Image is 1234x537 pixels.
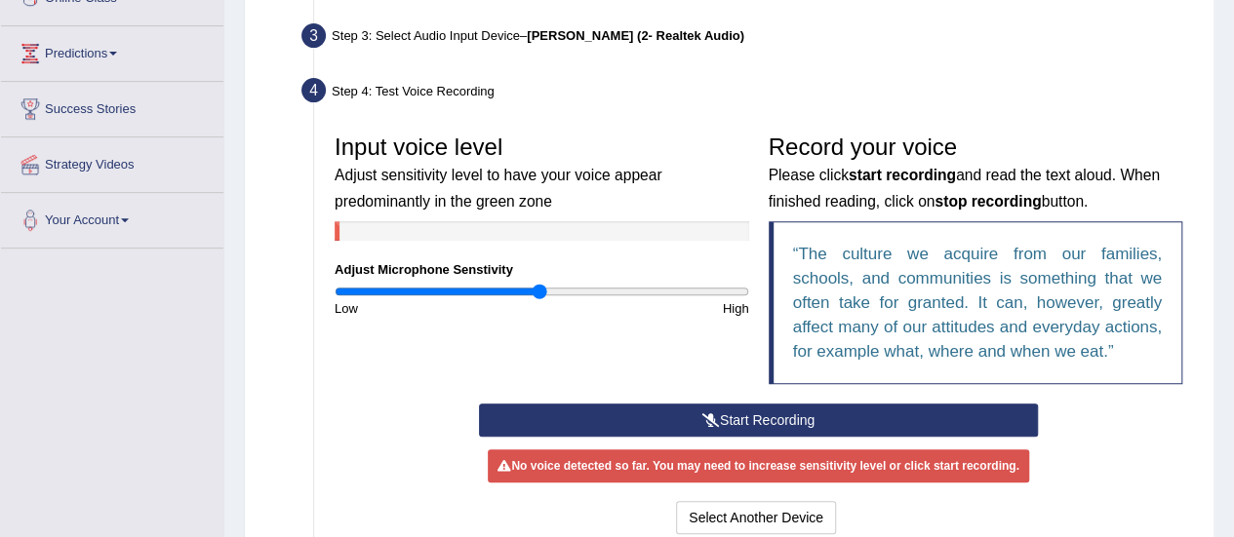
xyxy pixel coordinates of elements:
[1,26,223,75] a: Predictions
[793,245,1163,361] q: The culture we acquire from our families, schools, and communities is something that we often tak...
[541,299,758,318] div: High
[293,18,1205,60] div: Step 3: Select Audio Input Device
[293,72,1205,115] div: Step 4: Test Voice Recording
[335,134,749,211] h3: Input voice level
[769,134,1183,211] h3: Record your voice
[325,299,541,318] div: Low
[849,167,956,183] b: start recording
[527,28,744,43] b: [PERSON_NAME] (2- Realtek Audio)
[676,501,836,534] button: Select Another Device
[769,167,1160,209] small: Please click and read the text aloud. When finished reading, click on button.
[479,403,1038,437] button: Start Recording
[1,137,223,186] a: Strategy Videos
[335,260,513,279] label: Adjust Microphone Senstivity
[1,82,223,131] a: Success Stories
[935,193,1041,210] b: stop recording
[520,28,744,43] span: –
[488,449,1028,482] div: No voice detected so far. You may need to increase sensitivity level or click start recording.
[335,167,661,209] small: Adjust sensitivity level to have your voice appear predominantly in the green zone
[1,193,223,242] a: Your Account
